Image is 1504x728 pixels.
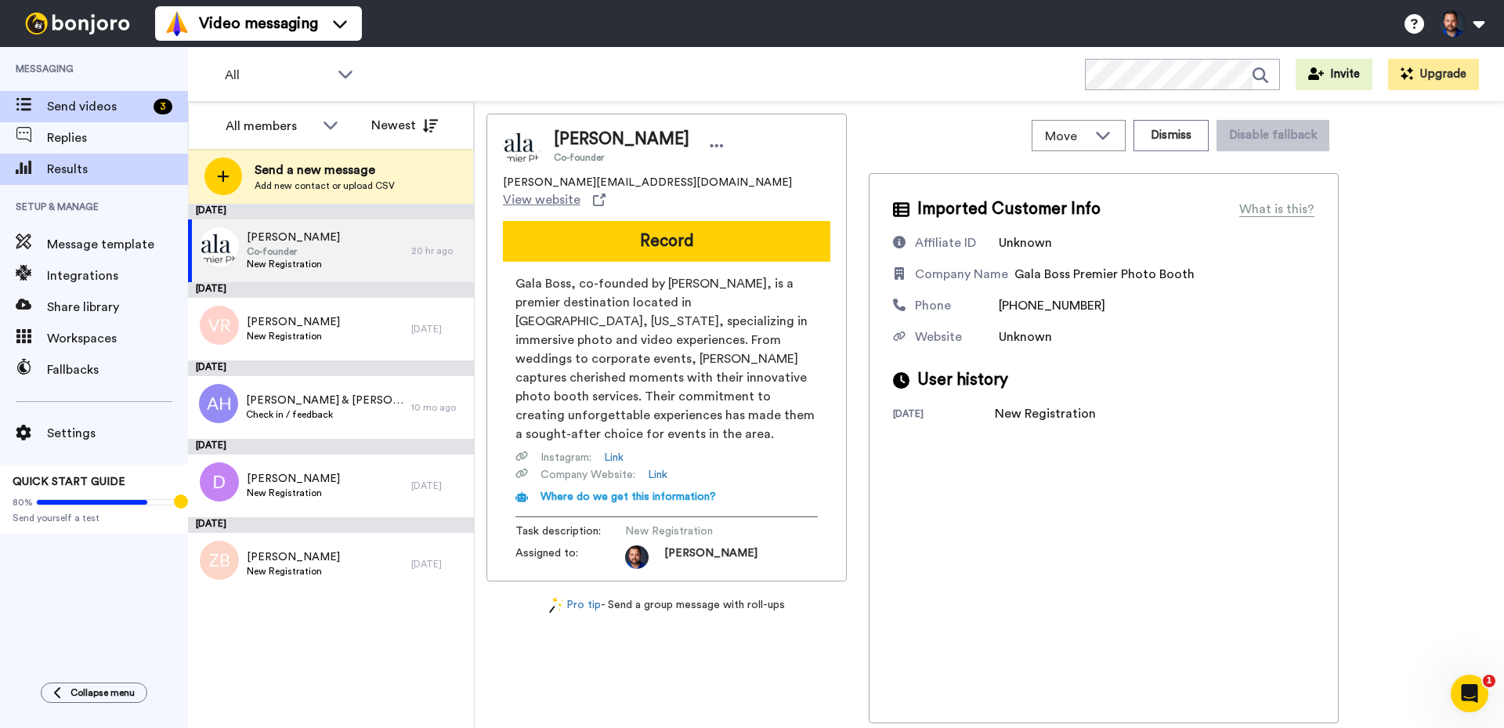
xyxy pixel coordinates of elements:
div: - Send a group message with roll-ups [486,597,847,614]
div: [DATE] [411,323,466,335]
span: New Registration [247,565,340,578]
span: New Registration [625,523,774,539]
button: Disable fallback [1217,120,1329,151]
span: Gala Boss Premier Photo Booth [1014,268,1195,281]
span: New Registration [247,330,340,342]
span: Move [1045,127,1087,146]
div: [DATE] [188,360,474,376]
span: Fallbacks [47,360,188,379]
span: Settings [47,424,188,443]
div: 20 hr ago [411,244,466,257]
img: a0c1c298-d5b3-49a6-9709-ad4e72b0e33e-1709121809.jpg [625,545,649,569]
span: Assigned to: [515,545,625,569]
span: New Registration [247,258,340,270]
img: ah.png [199,384,238,423]
span: Send a new message [255,161,395,179]
a: Link [648,467,667,483]
button: Newest [360,110,450,141]
div: 3 [154,99,172,114]
span: Instagram : [540,450,591,465]
span: Send yourself a test [13,512,175,524]
span: Unknown [999,331,1052,343]
span: QUICK START GUIDE [13,476,125,487]
span: Add new contact or upload CSV [255,179,395,192]
img: vm-color.svg [164,11,190,36]
span: Imported Customer Info [917,197,1101,221]
a: Pro tip [549,597,601,614]
span: 1 [1483,675,1495,687]
a: View website [503,190,606,209]
span: Send videos [47,97,147,116]
span: Workspaces [47,329,188,348]
span: Where do we get this information? [540,491,716,502]
div: Website [915,328,962,346]
span: Co-founder [554,151,689,164]
iframe: Intercom live chat [1451,675,1488,712]
span: Results [47,160,188,179]
span: View website [503,190,580,209]
img: vr.png [200,306,239,345]
a: Link [604,450,624,465]
span: Check in / feedback [246,408,403,421]
div: [DATE] [188,204,474,219]
span: [PERSON_NAME] [554,128,689,151]
span: Collapse menu [70,686,135,699]
button: Upgrade [1388,59,1479,90]
div: [DATE] [188,517,474,533]
span: Company Website : [540,467,635,483]
div: [DATE] [893,407,995,423]
span: [PERSON_NAME] [247,314,340,330]
span: Replies [47,129,188,147]
span: Unknown [999,237,1052,249]
span: Co-founder [247,245,340,258]
span: Gala Boss, co-founded by [PERSON_NAME], is a premier destination located in [GEOGRAPHIC_DATA], [U... [515,274,818,444]
div: 10 mo ago [411,401,466,414]
span: All [225,66,330,85]
div: Affiliate ID [915,234,976,252]
span: User history [917,368,1008,392]
span: [PERSON_NAME] & [PERSON_NAME] [246,393,403,408]
img: bj-logo-header-white.svg [19,13,136,34]
div: [DATE] [188,439,474,455]
span: New Registration [247,487,340,499]
span: [PERSON_NAME][EMAIL_ADDRESS][DOMAIN_NAME] [503,175,792,190]
div: New Registration [995,404,1096,423]
span: Video messaging [199,13,318,34]
button: Invite [1296,59,1372,90]
span: Integrations [47,266,188,285]
img: zb.png [200,541,239,580]
span: [PERSON_NAME] [247,471,340,487]
button: Collapse menu [41,683,147,703]
div: [DATE] [411,480,466,492]
span: [PERSON_NAME] [247,549,340,565]
img: Image of Maria Ramirez [503,126,542,165]
button: Record [503,221,830,262]
div: [DATE] [411,558,466,570]
div: Phone [915,296,951,315]
span: 80% [13,496,33,509]
div: Company Name [915,265,1008,284]
div: [DATE] [188,282,474,298]
span: [PERSON_NAME] [664,545,757,569]
span: Message template [47,235,188,254]
img: c468e1ff-b451-43cd-a5a9-e7e40d1b14ef.png [200,227,239,266]
img: magic-wand.svg [549,597,563,614]
button: Dismiss [1133,120,1209,151]
span: Task description : [515,523,625,539]
img: d.png [200,462,239,502]
div: Tooltip anchor [174,494,188,509]
div: What is this? [1239,200,1314,219]
div: All members [226,117,315,136]
span: Share library [47,298,188,317]
span: [PHONE_NUMBER] [999,299,1105,312]
span: [PERSON_NAME] [247,230,340,245]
